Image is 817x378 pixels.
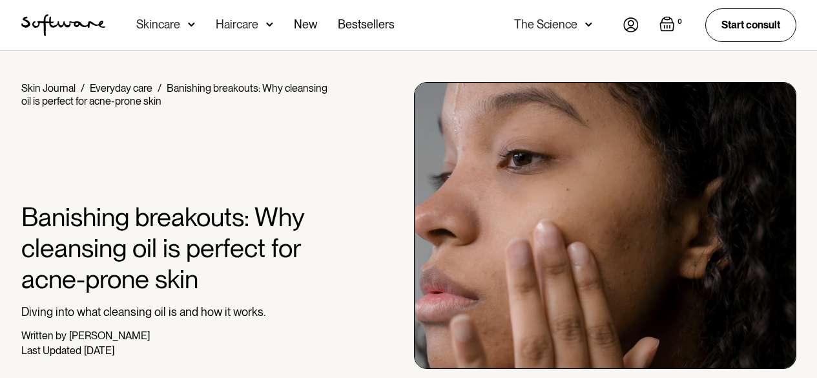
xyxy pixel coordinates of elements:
[81,82,85,94] div: /
[21,82,327,107] div: Banishing breakouts: Why cleansing oil is perfect for acne-prone skin
[21,344,81,357] div: Last Updated
[514,18,577,31] div: The Science
[90,82,152,94] a: Everyday care
[675,16,685,28] div: 0
[21,305,338,319] p: Diving into what cleansing oil is and how it works.
[266,18,273,31] img: arrow down
[21,14,105,36] a: home
[21,82,76,94] a: Skin Journal
[21,14,105,36] img: Software Logo
[188,18,195,31] img: arrow down
[705,8,796,41] a: Start consult
[216,18,258,31] div: Haircare
[84,344,114,357] div: [DATE]
[158,82,161,94] div: /
[21,202,338,295] h1: Banishing breakouts: Why cleansing oil is perfect for acne-prone skin
[659,16,685,34] a: Open empty cart
[69,330,150,342] div: [PERSON_NAME]
[585,18,592,31] img: arrow down
[136,18,180,31] div: Skincare
[21,330,67,342] div: Written by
